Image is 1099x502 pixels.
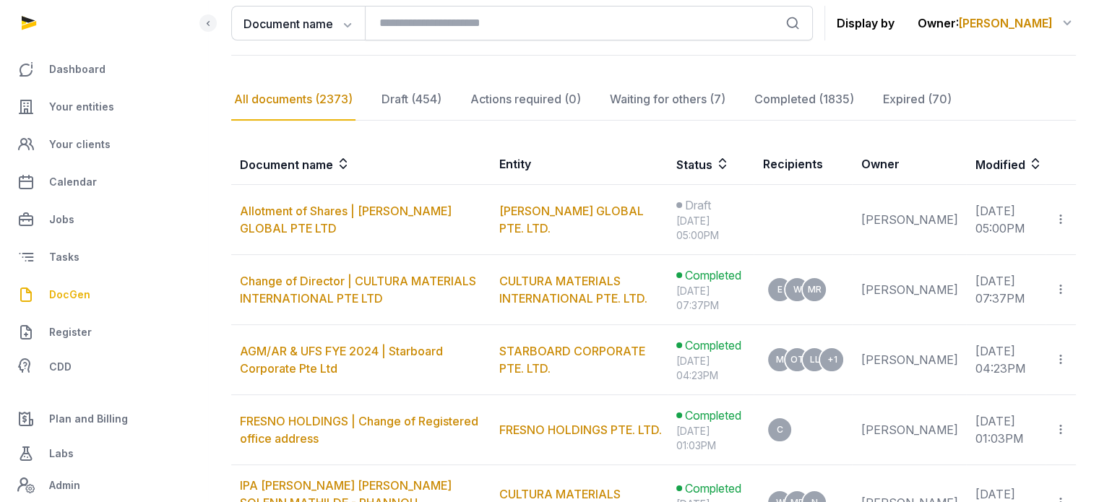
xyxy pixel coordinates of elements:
[49,173,97,191] span: Calendar
[777,425,783,434] span: C
[827,355,837,364] span: +1
[49,477,80,494] span: Admin
[808,285,822,294] span: MR
[12,127,196,162] a: Your clients
[379,79,444,121] div: Draft (454)
[685,267,741,284] span: Completed
[676,214,746,243] div: [DATE] 05:00PM
[49,61,105,78] span: Dashboard
[49,286,90,303] span: DocGen
[12,202,196,237] a: Jobs
[685,480,741,497] span: Completed
[790,355,804,364] span: OT
[12,436,196,471] a: Labs
[240,344,443,376] a: AGM/AR & UFS FYE 2024 | Starboard Corporate Pte Ltd
[685,196,711,214] span: Draft
[12,471,196,500] a: Admin
[499,274,647,306] a: CULTURA MATERIALS INTERNATIONAL PTE. LTD.
[49,410,128,428] span: Plan and Billing
[12,90,196,124] a: Your entities
[754,144,852,185] th: Recipients
[685,337,741,354] span: Completed
[12,165,196,199] a: Calendar
[966,144,1076,185] th: Modified
[49,248,79,266] span: Tasks
[240,204,452,235] a: Allotment of Shares | [PERSON_NAME] GLOBAL PTE LTD
[751,79,857,121] div: Completed (1835)
[240,414,478,446] a: FRESNO HOLDINGS | Change of Registered office address
[966,325,1046,395] td: [DATE] 04:23PM
[918,12,1076,35] div: Owner
[12,240,196,274] a: Tasks
[49,324,92,341] span: Register
[852,395,966,465] td: [PERSON_NAME]
[793,285,801,294] span: W
[676,424,746,453] div: [DATE] 01:03PM
[231,144,491,185] th: Document name
[852,325,966,395] td: [PERSON_NAME]
[467,79,584,121] div: Actions required (0)
[49,358,72,376] span: CDD
[491,144,668,185] th: Entity
[776,355,784,364] span: M
[959,16,1053,30] span: [PERSON_NAME]
[499,204,644,235] a: [PERSON_NAME] GLOBAL PTE. LTD.
[49,98,114,116] span: Your entities
[852,144,966,185] th: Owner
[231,79,355,121] div: All documents (2373)
[12,315,196,350] a: Register
[676,284,746,313] div: [DATE] 07:37PM
[837,12,895,35] p: Display by
[12,52,196,87] a: Dashboard
[809,355,819,364] span: LL
[956,14,1053,32] span: :
[966,185,1046,255] td: [DATE] 05:00PM
[966,395,1046,465] td: [DATE] 01:03PM
[685,407,741,424] span: Completed
[777,285,783,294] span: E
[499,344,645,376] a: STARBOARD CORPORATE PTE. LTD.
[852,185,966,255] td: [PERSON_NAME]
[231,6,365,40] button: Document name
[880,79,954,121] div: Expired (70)
[12,402,196,436] a: Plan and Billing
[49,445,74,462] span: Labs
[668,144,754,185] th: Status
[676,354,746,383] div: [DATE] 04:23PM
[240,274,476,306] a: Change of Director | CULTURA MATERIALS INTERNATIONAL PTE LTD
[852,255,966,325] td: [PERSON_NAME]
[49,136,111,153] span: Your clients
[49,211,74,228] span: Jobs
[231,79,1076,121] nav: Tabs
[12,277,196,312] a: DocGen
[966,255,1046,325] td: [DATE] 07:37PM
[607,79,728,121] div: Waiting for others (7)
[499,423,662,437] a: FRESNO HOLDINGS PTE. LTD.
[12,352,196,381] a: CDD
